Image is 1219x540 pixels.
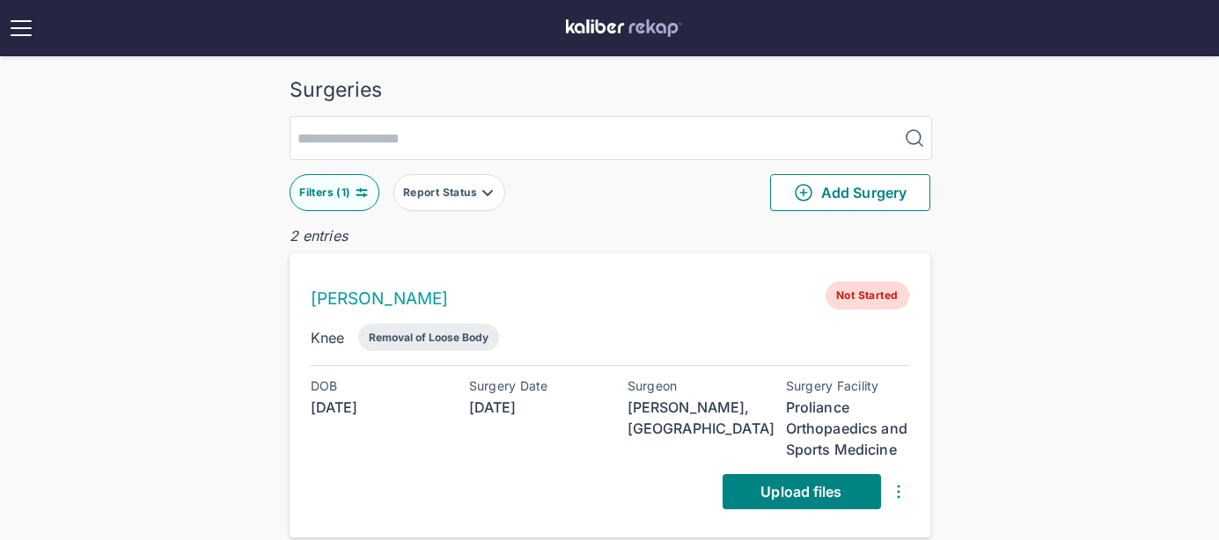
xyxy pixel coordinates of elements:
span: Add Surgery [793,182,907,203]
div: [DATE] [469,397,592,418]
button: Report Status [393,174,505,211]
a: Upload files [723,474,881,509]
div: Surgery Facility [786,379,909,393]
img: MagnifyingGlass.1dc66aab.svg [904,128,925,149]
img: open menu icon [7,14,35,42]
div: DOB [311,379,434,393]
div: Removal of Loose Body [369,331,488,344]
div: Surgeries [290,77,930,102]
div: [DATE] [311,397,434,418]
div: Surgeon [628,379,751,393]
span: Upload files [760,483,841,500]
a: [PERSON_NAME] [311,288,449,309]
div: Knee [311,327,345,348]
div: 2 entries [290,225,930,246]
span: Not Started [826,281,908,310]
img: faders-horizontal-teal.edb3eaa8.svg [355,186,369,200]
img: PlusCircleGreen.5fd88d77.svg [793,182,814,203]
img: filter-caret-down-grey.b3560631.svg [481,186,495,200]
button: Add Surgery [770,174,930,211]
div: Filters ( 1 ) [299,186,354,200]
button: Filters (1) [290,174,379,211]
img: DotsThreeVertical.31cb0eda.svg [888,481,909,502]
img: kaliber labs logo [566,19,682,37]
div: Surgery Date [469,379,592,393]
div: Proliance Orthopaedics and Sports Medicine [786,397,909,460]
div: Report Status [403,186,481,200]
div: [PERSON_NAME], [GEOGRAPHIC_DATA] [628,397,751,439]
